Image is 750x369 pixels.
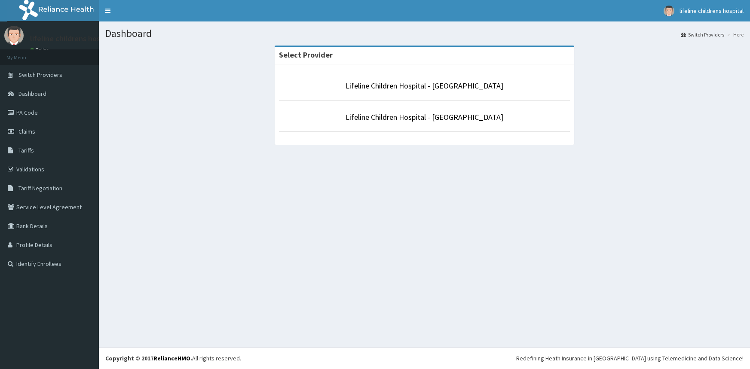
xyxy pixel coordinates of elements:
div: Redefining Heath Insurance in [GEOGRAPHIC_DATA] using Telemedicine and Data Science! [516,354,744,363]
strong: Select Provider [279,50,333,60]
img: User Image [4,26,24,45]
a: Switch Providers [681,31,724,38]
a: Lifeline Children Hospital - [GEOGRAPHIC_DATA] [346,112,503,122]
p: lifeline childrens hospital [30,35,116,43]
a: Online [30,47,51,53]
span: Dashboard [18,90,46,98]
footer: All rights reserved. [99,347,750,369]
a: RelianceHMO [153,354,190,362]
span: Claims [18,128,35,135]
span: Tariff Negotiation [18,184,62,192]
span: lifeline childrens hospital [680,7,744,15]
h1: Dashboard [105,28,744,39]
li: Here [725,31,744,38]
a: Lifeline Children Hospital - [GEOGRAPHIC_DATA] [346,81,503,91]
span: Tariffs [18,146,34,154]
strong: Copyright © 2017 . [105,354,192,362]
span: Switch Providers [18,71,62,79]
img: User Image [664,6,674,16]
